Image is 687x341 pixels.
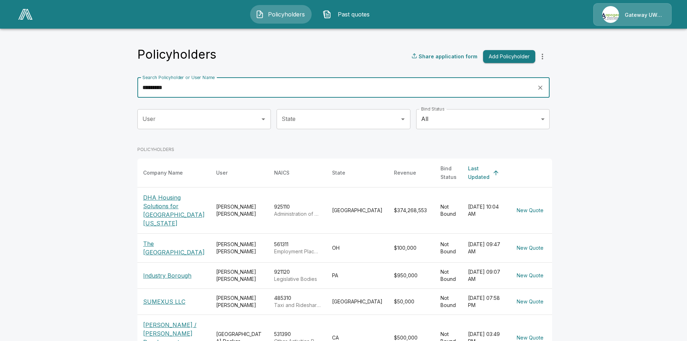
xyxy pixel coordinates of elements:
[514,295,546,308] button: New Quote
[216,268,263,283] div: [PERSON_NAME] [PERSON_NAME]
[143,193,205,228] p: DHA Housing Solutions for [GEOGRAPHIC_DATA][US_STATE]
[326,288,388,315] td: [GEOGRAPHIC_DATA]
[274,268,321,283] div: 921120
[274,302,321,309] p: Taxi and Ridesharing Services
[462,233,508,262] td: [DATE] 09:47 AM
[142,74,215,81] label: Search Policyholder or User Name
[483,50,535,63] button: Add Policyholder
[435,262,462,288] td: Not Bound
[317,5,379,24] button: Past quotes IconPast quotes
[326,233,388,262] td: OH
[216,294,263,309] div: [PERSON_NAME] [PERSON_NAME]
[421,106,444,112] label: Bind Status
[267,10,306,19] span: Policyholders
[398,114,408,124] button: Open
[388,288,435,315] td: $50,000
[394,169,416,177] div: Revenue
[514,269,546,282] button: New Quote
[18,9,33,20] img: AA Logo
[137,47,216,62] h4: Policyholders
[462,262,508,288] td: [DATE] 09:07 AM
[274,241,321,255] div: 561311
[462,187,508,233] td: [DATE] 10:04 AM
[137,146,552,153] p: POLICYHOLDERS
[274,210,321,218] p: Administration of Housing Programs
[388,262,435,288] td: $950,000
[468,164,489,181] div: Last Updated
[326,262,388,288] td: PA
[435,187,462,233] td: Not Bound
[435,159,462,187] th: Bind Status
[332,169,345,177] div: State
[255,10,264,19] img: Policyholders Icon
[216,241,263,255] div: [PERSON_NAME] [PERSON_NAME]
[143,239,205,257] p: The [GEOGRAPHIC_DATA]
[416,109,550,129] div: All
[274,294,321,309] div: 485310
[480,50,535,63] a: Add Policyholder
[274,276,321,283] p: Legislative Bodies
[274,203,321,218] div: 925110
[274,248,321,255] p: Employment Placement Agencies
[250,5,312,24] button: Policyholders IconPolicyholders
[435,288,462,315] td: Not Bound
[323,10,331,19] img: Past quotes Icon
[143,169,183,177] div: Company Name
[143,297,205,306] p: SUMEXUS LLC
[388,187,435,233] td: $374,268,553
[258,114,268,124] button: Open
[216,203,263,218] div: [PERSON_NAME] [PERSON_NAME]
[419,53,477,60] p: Share application form
[143,271,205,280] p: Industry Borough
[274,169,289,177] div: NAICS
[514,204,546,217] button: New Quote
[514,242,546,255] button: New Quote
[388,233,435,262] td: $100,000
[462,288,508,315] td: [DATE] 07:58 PM
[216,169,228,177] div: User
[334,10,374,19] span: Past quotes
[435,233,462,262] td: Not Bound
[535,82,546,93] button: clear search
[326,187,388,233] td: [GEOGRAPHIC_DATA]
[535,49,550,64] button: more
